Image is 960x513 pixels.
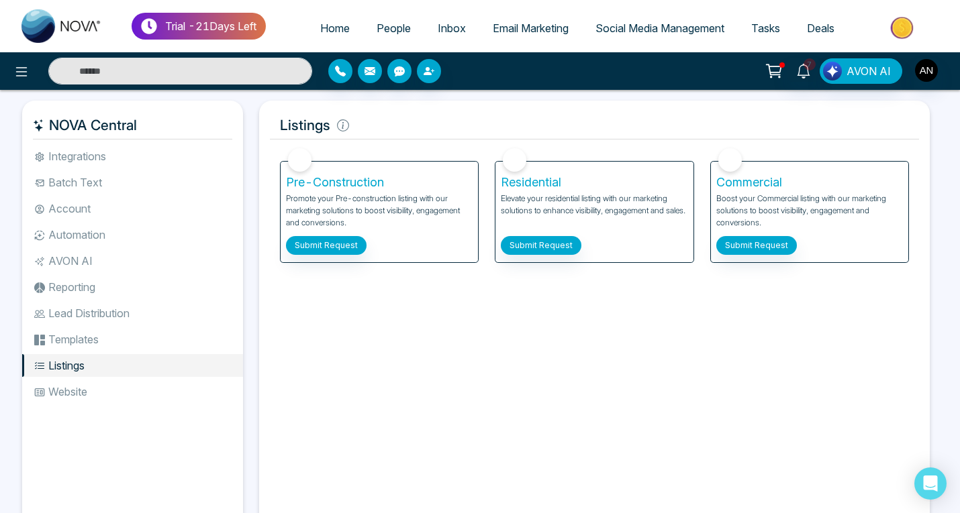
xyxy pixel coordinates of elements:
[33,111,232,139] h5: NOVA Central
[855,13,952,43] img: Market-place.gif
[22,197,243,220] li: Account
[716,236,797,255] button: Submit Request
[320,21,350,35] span: Home
[22,223,243,246] li: Automation
[288,148,311,172] img: Pre-Construction
[493,21,569,35] span: Email Marketing
[22,354,243,377] li: Listings
[794,15,848,41] a: Deals
[503,148,526,172] img: Residential
[582,15,738,41] a: Social Media Management
[307,15,363,41] a: Home
[847,63,891,79] span: AVON AI
[165,18,256,34] p: Trial - 21 Days Left
[22,276,243,298] li: Reporting
[286,192,473,229] p: Promote your Pre-construction listing with our marketing solutions to boost visibility, engagemen...
[21,9,102,43] img: Nova CRM Logo
[22,302,243,325] li: Lead Distribution
[501,175,687,190] h5: Residential
[807,21,834,35] span: Deals
[738,15,794,41] a: Tasks
[22,249,243,272] li: AVON AI
[22,145,243,168] li: Integrations
[424,15,479,41] a: Inbox
[363,15,424,41] a: People
[22,328,243,351] li: Templates
[915,59,938,82] img: User Avatar
[820,58,902,84] button: AVON AI
[270,111,919,139] h5: Listings
[501,192,687,229] p: Elevate your residential listing with our marketing solutions to enhance visibility, engagement a...
[787,58,820,82] a: 7
[823,62,842,80] img: Lead Flow
[716,192,903,229] p: Boost your Commercial listing with our marketing solutions to boost visibility, engagement and co...
[804,58,816,70] span: 7
[22,380,243,403] li: Website
[716,175,903,190] h5: Commercial
[595,21,724,35] span: Social Media Management
[438,21,466,35] span: Inbox
[286,175,473,190] h5: Pre-Construction
[718,148,742,172] img: Commercial
[286,236,367,255] button: Submit Request
[751,21,780,35] span: Tasks
[377,21,411,35] span: People
[501,236,581,255] button: Submit Request
[914,467,947,500] div: Open Intercom Messenger
[22,171,243,194] li: Batch Text
[479,15,582,41] a: Email Marketing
